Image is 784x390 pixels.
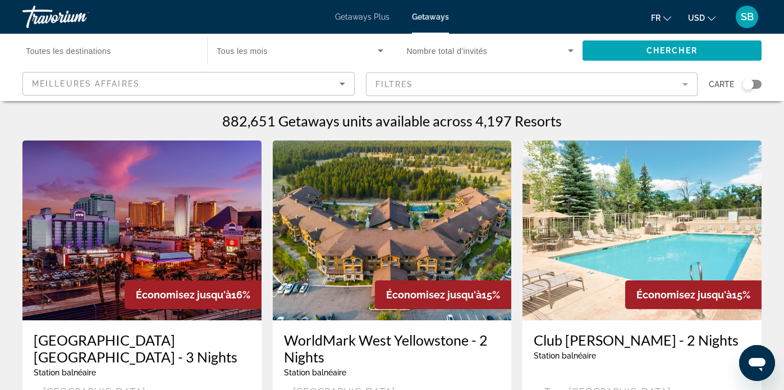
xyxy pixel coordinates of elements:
[732,5,762,29] button: User Menu
[534,332,750,348] a: Club [PERSON_NAME] - 2 Nights
[136,289,231,301] span: Économisez jusqu'à
[739,345,775,381] iframe: Bouton de lancement de la fenêtre de messagerie
[709,76,734,92] span: Carte
[366,72,698,97] button: Filter
[34,332,250,365] a: [GEOGRAPHIC_DATA] [GEOGRAPHIC_DATA] - 3 Nights
[522,140,762,320] img: A412O01X.jpg
[284,332,501,365] a: WorldMark West Yellowstone - 2 Nights
[647,46,698,55] span: Chercher
[583,40,762,61] button: Chercher
[22,2,135,31] a: Travorium
[534,351,596,360] span: Station balnéaire
[651,13,661,22] span: fr
[217,47,268,56] span: Tous les mois
[688,13,705,22] span: USD
[651,10,671,26] button: Change language
[375,280,511,309] div: 15%
[32,77,345,90] mat-select: Sort by
[386,289,482,301] span: Économisez jusqu'à
[407,47,488,56] span: Nombre total d'invités
[412,12,449,21] a: Getaways
[125,280,262,309] div: 16%
[32,79,140,88] span: Meilleures affaires
[625,280,762,309] div: 15%
[636,289,732,301] span: Économisez jusqu'à
[741,11,754,22] span: SB
[222,112,562,129] h1: 882,651 Getaways units available across 4,197 Resorts
[688,10,716,26] button: Change currency
[284,368,346,377] span: Station balnéaire
[34,368,96,377] span: Station balnéaire
[273,140,512,320] img: A411E01X.jpg
[335,12,389,21] a: Getaways Plus
[22,140,262,320] img: RM79E01X.jpg
[26,47,111,56] span: Toutes les destinations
